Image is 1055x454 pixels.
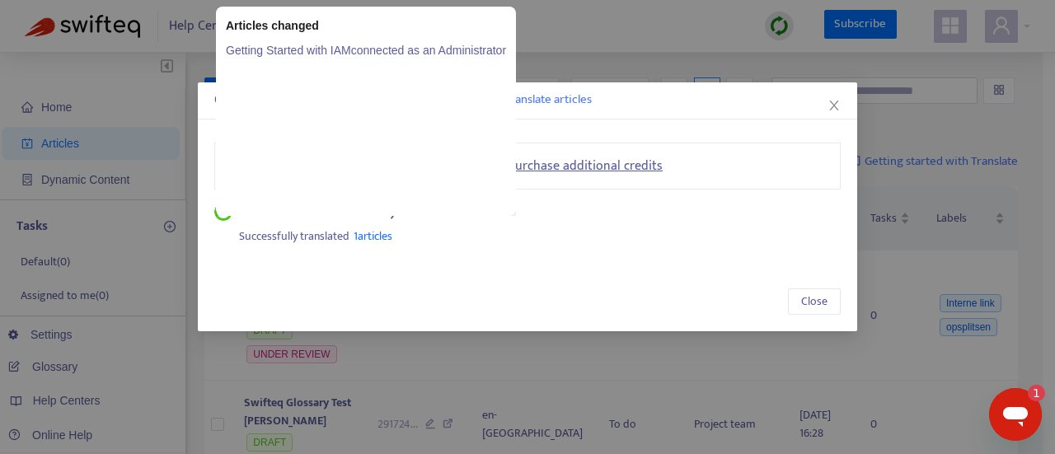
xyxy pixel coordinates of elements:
span: Close [801,293,828,311]
span: check [219,208,228,217]
iframe: Button to launch messaging window, 1 unread message [989,388,1042,441]
button: Close [788,288,841,315]
div: Successfully translated [239,222,842,246]
iframe: Number of unread messages [1012,385,1045,401]
a: Getting Started with IAMconnected as an Administrator [226,41,506,59]
button: Close [825,96,843,115]
div: Articles changed [226,16,506,35]
span: 1 articles [354,227,392,246]
div: Create Translations of Articles [214,91,841,110]
span: close [828,99,841,112]
span: How to bulk translate articles [443,91,592,110]
a: Purchase additional credits [509,155,663,177]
